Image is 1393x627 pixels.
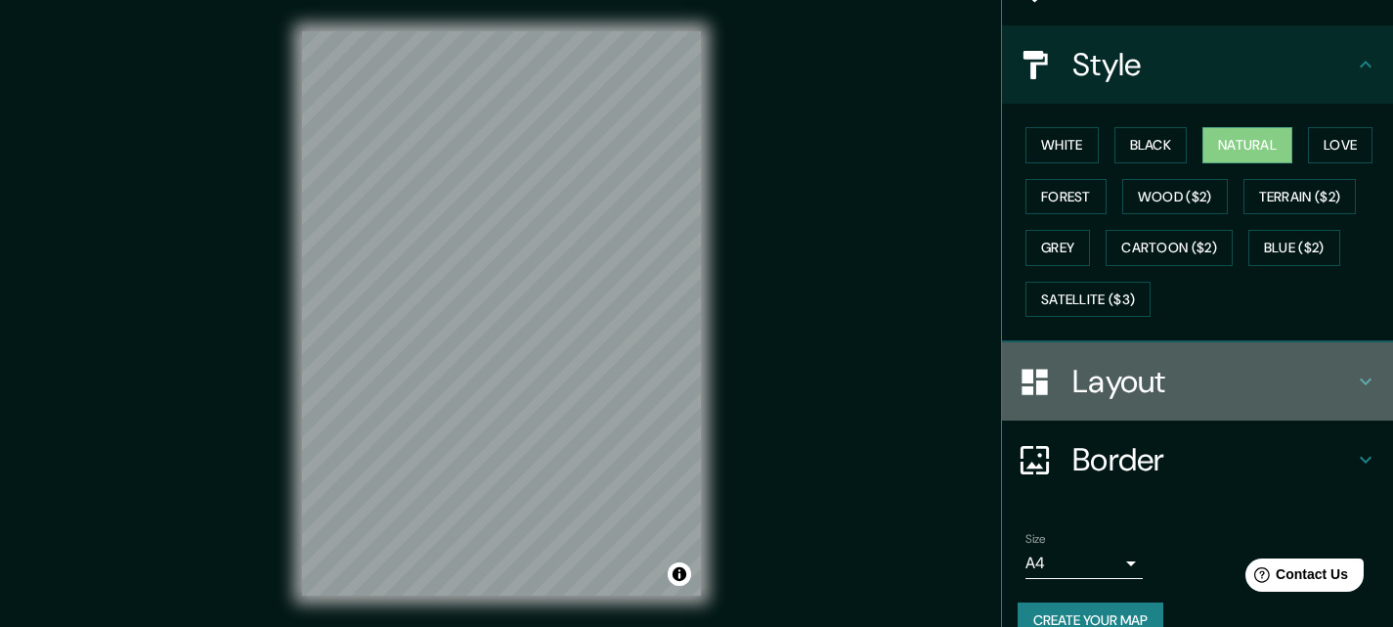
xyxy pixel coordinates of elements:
[1308,127,1372,163] button: Love
[1025,127,1099,163] button: White
[1243,179,1357,215] button: Terrain ($2)
[1122,179,1228,215] button: Wood ($2)
[1002,25,1393,104] div: Style
[668,562,691,586] button: Toggle attribution
[1025,531,1046,548] label: Size
[1002,421,1393,499] div: Border
[1114,127,1188,163] button: Black
[1106,230,1233,266] button: Cartoon ($2)
[1072,440,1354,479] h4: Border
[1072,45,1354,84] h4: Style
[1025,230,1090,266] button: Grey
[1202,127,1292,163] button: Natural
[1002,342,1393,421] div: Layout
[1072,362,1354,401] h4: Layout
[1025,548,1143,579] div: A4
[1025,179,1107,215] button: Forest
[302,31,701,596] canvas: Map
[1219,551,1371,605] iframe: Help widget launcher
[1025,282,1151,318] button: Satellite ($3)
[1248,230,1340,266] button: Blue ($2)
